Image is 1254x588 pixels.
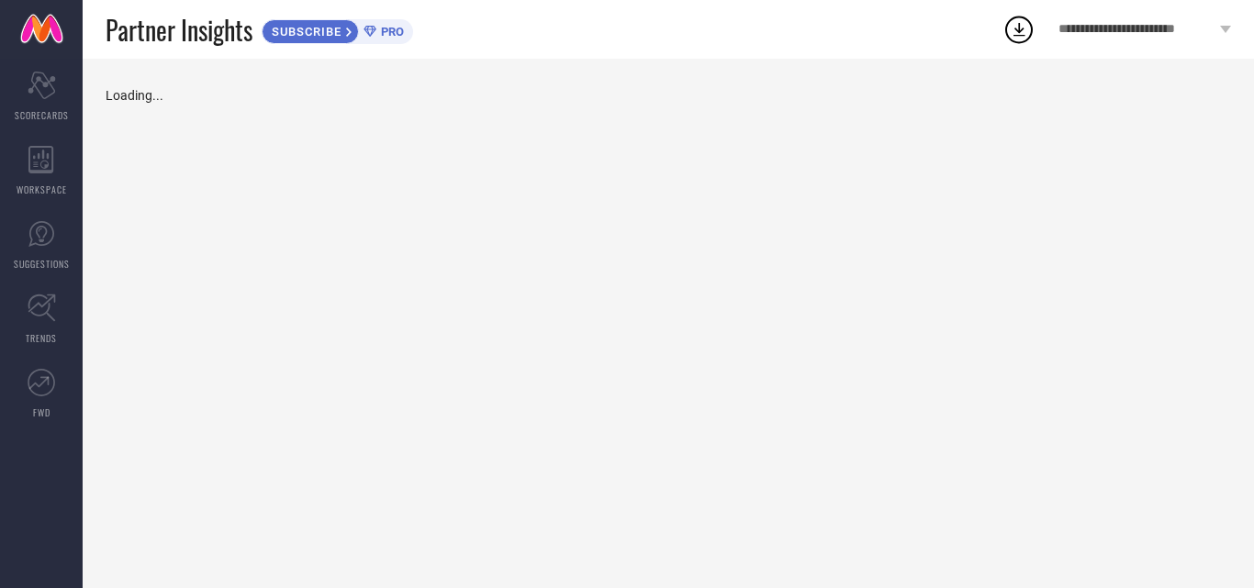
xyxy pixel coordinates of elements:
[33,405,50,419] span: FWD
[376,25,404,39] span: PRO
[1002,13,1036,46] div: Open download list
[263,25,346,39] span: SUBSCRIBE
[15,108,69,122] span: SCORECARDS
[262,15,413,44] a: SUBSCRIBEPRO
[17,183,67,196] span: WORKSPACE
[106,88,163,103] span: Loading...
[106,11,252,49] span: Partner Insights
[14,257,70,271] span: SUGGESTIONS
[26,331,57,345] span: TRENDS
